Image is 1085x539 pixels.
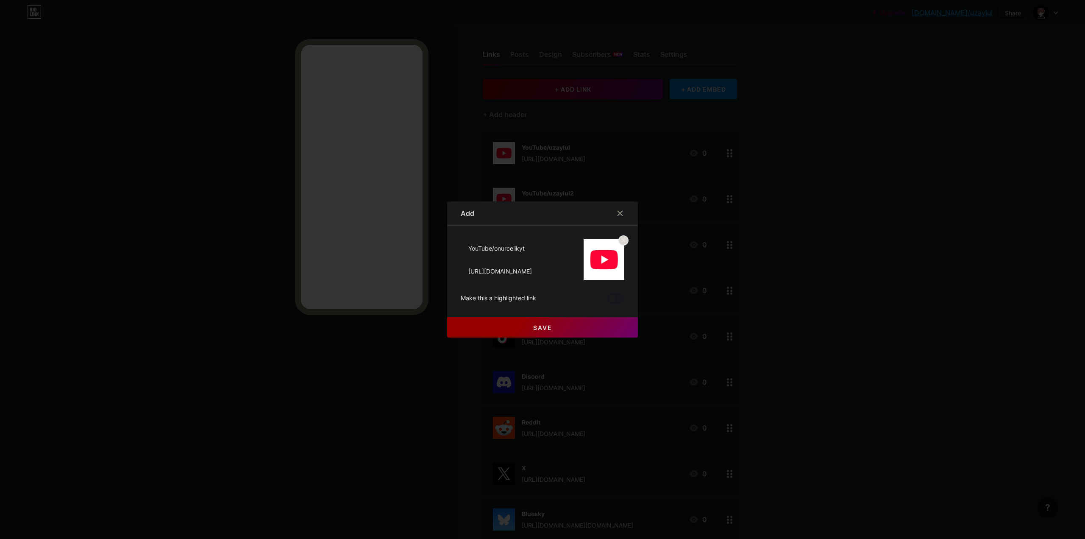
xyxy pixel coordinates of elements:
[461,240,573,257] input: Title
[584,239,624,280] img: link_thumbnail
[447,317,638,338] button: Save
[461,263,573,279] input: URL
[461,293,536,304] div: Make this a highlighted link
[461,208,474,218] div: Add
[533,324,552,331] span: Save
